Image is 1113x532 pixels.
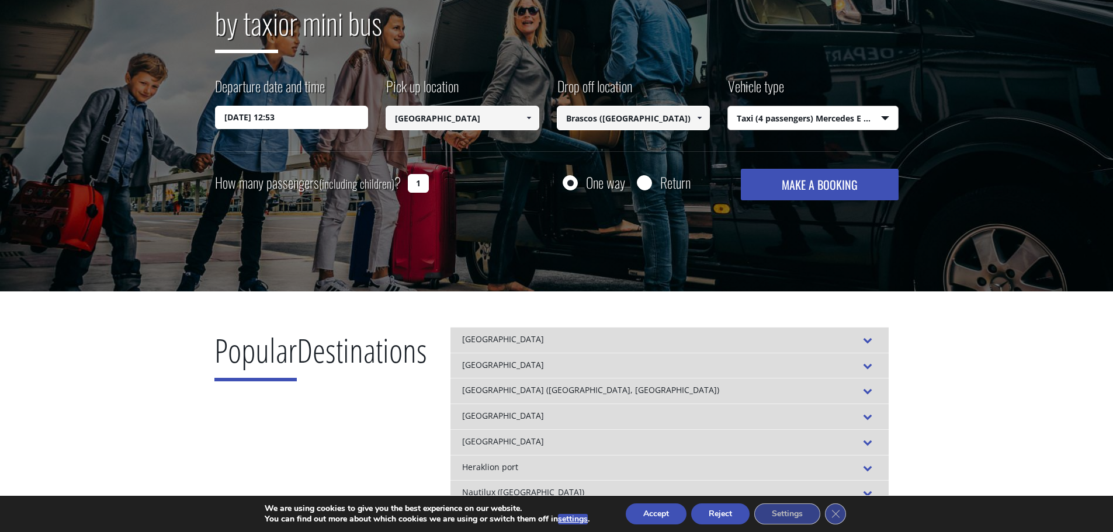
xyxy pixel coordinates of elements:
[265,514,590,524] p: You can find out more about which cookies we are using or switch them off in .
[660,175,691,190] label: Return
[626,503,686,524] button: Accept
[214,328,297,381] span: Popular
[557,76,632,106] label: Drop off location
[754,503,820,524] button: Settings
[450,455,889,481] div: Heraklion port
[450,327,889,353] div: [GEOGRAPHIC_DATA]
[728,106,898,131] span: Taxi (4 passengers) Mercedes E Class
[690,106,709,130] a: Show All Items
[265,503,590,514] p: We are using cookies to give you the best experience on our website.
[825,503,846,524] button: Close GDPR Cookie Banner
[215,76,325,106] label: Departure date and time
[727,76,784,106] label: Vehicle type
[215,1,278,53] span: by taxi
[386,76,459,106] label: Pick up location
[450,429,889,455] div: [GEOGRAPHIC_DATA]
[450,378,889,404] div: [GEOGRAPHIC_DATA] ([GEOGRAPHIC_DATA], [GEOGRAPHIC_DATA])
[319,175,394,192] small: (including children)
[586,175,625,190] label: One way
[450,404,889,429] div: [GEOGRAPHIC_DATA]
[558,514,588,524] button: settings
[214,327,427,390] h2: Destinations
[741,169,898,200] button: MAKE A BOOKING
[215,169,401,197] label: How many passengers ?
[450,353,889,378] div: [GEOGRAPHIC_DATA]
[386,106,539,130] input: Select pickup location
[450,480,889,506] div: Nautilux ([GEOGRAPHIC_DATA])
[557,106,710,130] input: Select drop-off location
[519,106,538,130] a: Show All Items
[691,503,750,524] button: Reject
